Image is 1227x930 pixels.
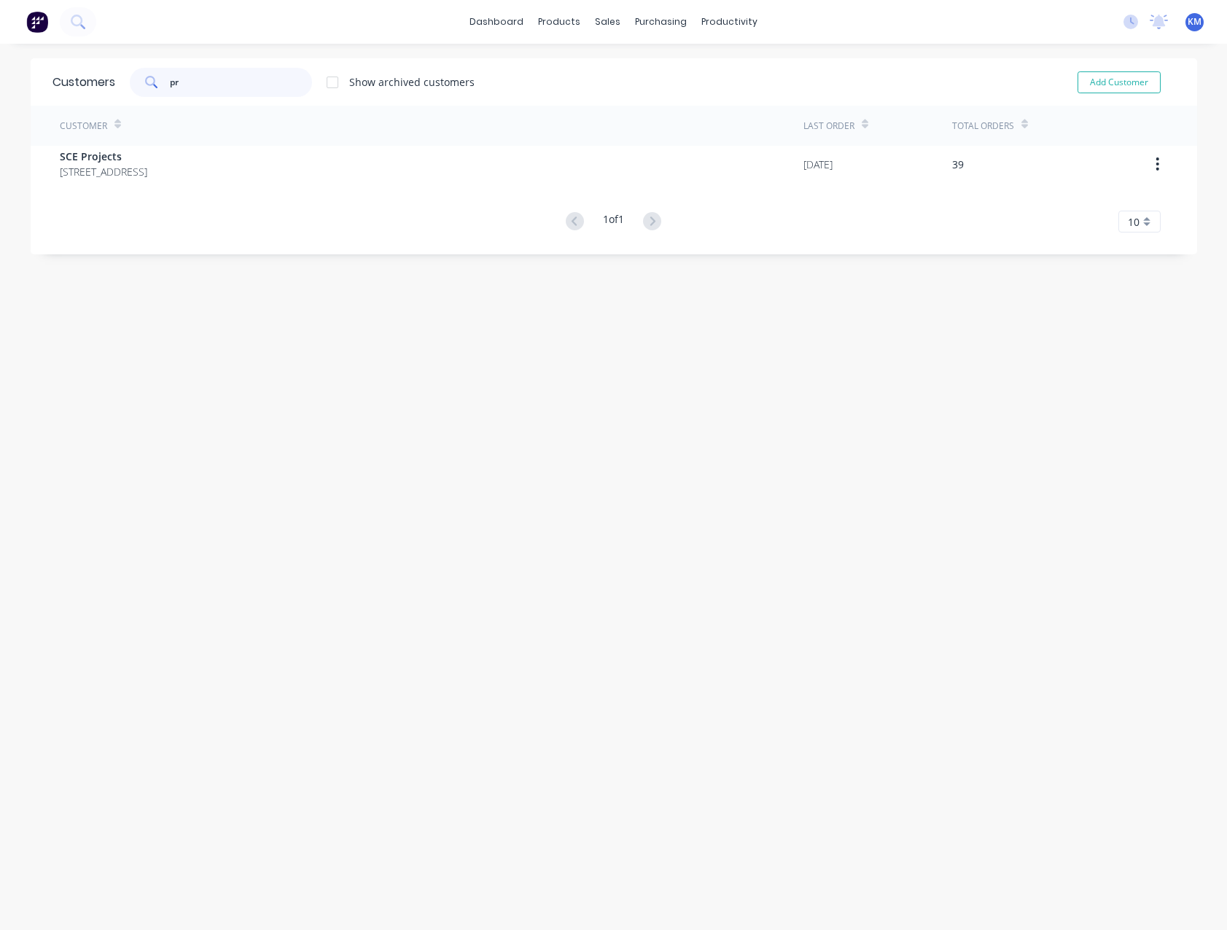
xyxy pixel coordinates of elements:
div: Customer [60,120,107,133]
div: Last Order [803,120,854,133]
a: dashboard [462,11,531,33]
div: Customers [52,74,115,91]
input: Search customers... [170,68,312,97]
div: Total Orders [952,120,1014,133]
div: 39 [952,157,964,172]
div: sales [588,11,628,33]
div: [DATE] [803,157,833,172]
button: Add Customer [1078,71,1161,93]
div: productivity [694,11,765,33]
div: purchasing [628,11,694,33]
div: Show archived customers [349,74,475,90]
span: [STREET_ADDRESS] [60,164,147,179]
div: 1 of 1 [603,211,624,232]
span: 10 [1128,214,1140,230]
span: KM [1188,15,1201,28]
div: products [531,11,588,33]
img: Factory [26,11,48,33]
span: SCE Projects [60,149,147,164]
